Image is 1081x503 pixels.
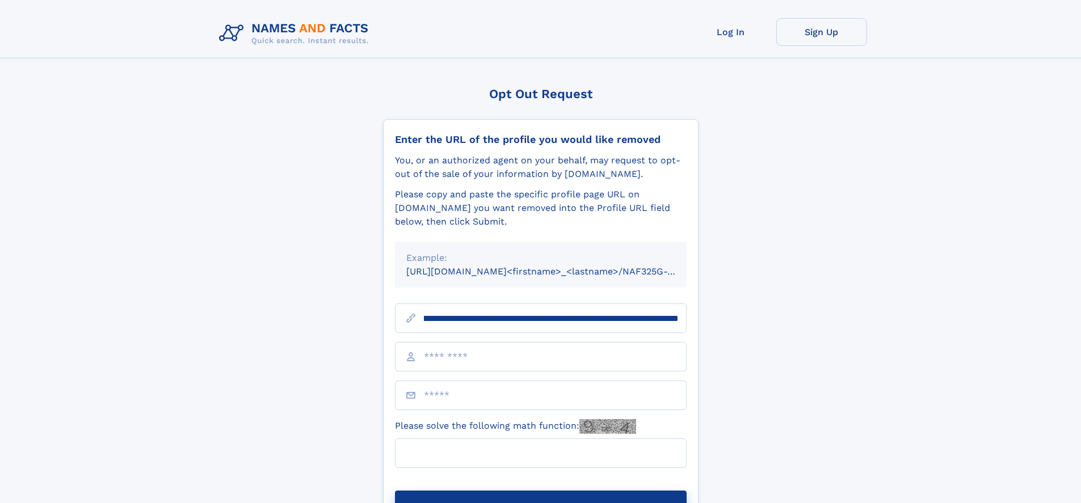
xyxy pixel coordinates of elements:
[406,266,708,277] small: [URL][DOMAIN_NAME]<firstname>_<lastname>/NAF325G-xxxxxxxx
[685,18,776,46] a: Log In
[776,18,867,46] a: Sign Up
[395,133,687,146] div: Enter the URL of the profile you would like removed
[406,251,675,265] div: Example:
[395,419,636,434] label: Please solve the following math function:
[395,188,687,229] div: Please copy and paste the specific profile page URL on [DOMAIN_NAME] you want removed into the Pr...
[383,87,699,101] div: Opt Out Request
[395,154,687,181] div: You, or an authorized agent on your behalf, may request to opt-out of the sale of your informatio...
[214,18,378,49] img: Logo Names and Facts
